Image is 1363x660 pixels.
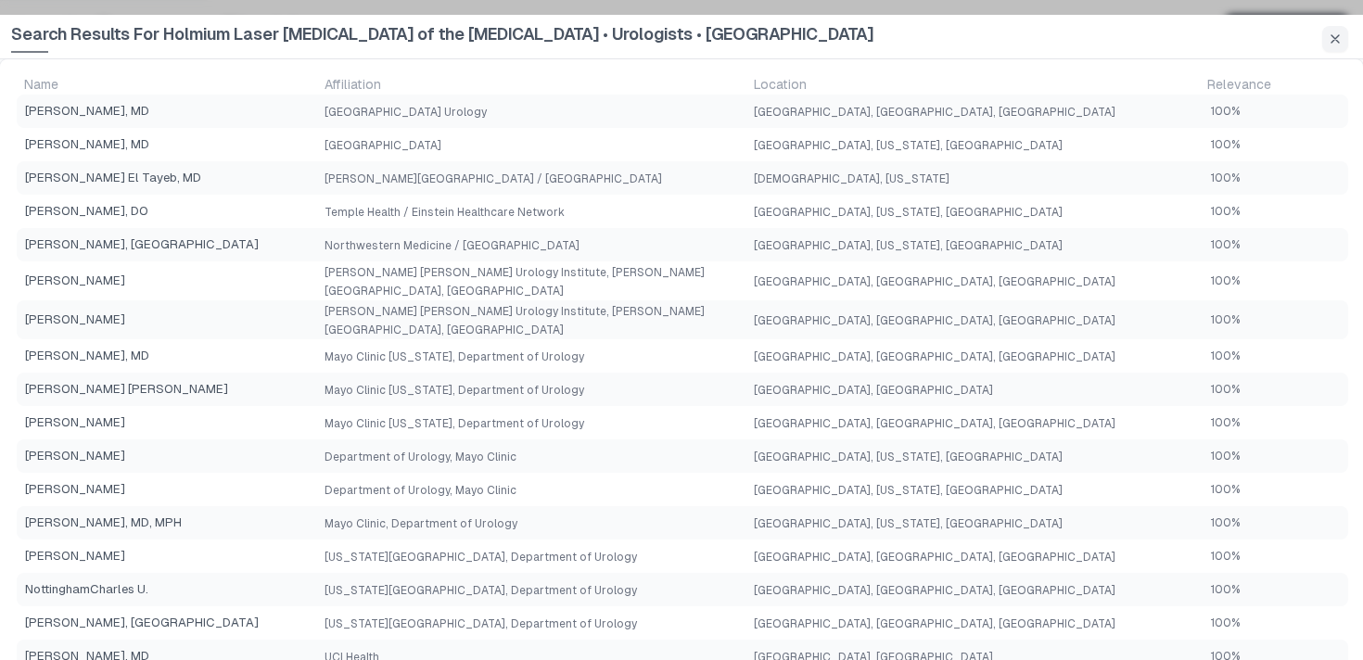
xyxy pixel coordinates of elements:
span: Mayo Clinic [US_STATE], Department of Urology [325,350,584,363]
span: [PERSON_NAME][GEOGRAPHIC_DATA] / [GEOGRAPHIC_DATA] [325,172,662,185]
span: Mayo Clinic [US_STATE], Department of Urology [325,384,584,397]
span: [PERSON_NAME] [25,413,310,432]
td: Name [17,74,318,95]
span: [PERSON_NAME], MD, MPH [25,514,310,532]
span: [GEOGRAPHIC_DATA], [GEOGRAPHIC_DATA], [GEOGRAPHIC_DATA] [754,617,1115,630]
span: [US_STATE][GEOGRAPHIC_DATA], Department of Urology [325,617,637,630]
span: [GEOGRAPHIC_DATA], [US_STATE], [GEOGRAPHIC_DATA] [754,517,1063,530]
span: [PERSON_NAME], MD [25,135,310,154]
span: [PERSON_NAME] El Tayeb, MD [25,169,310,187]
span: 100% [1211,204,1241,219]
span: [GEOGRAPHIC_DATA], [GEOGRAPHIC_DATA] [754,384,993,397]
span: 100% [1211,237,1241,252]
span: 100% [1211,382,1241,397]
span: [GEOGRAPHIC_DATA] Urology [325,106,487,119]
span: [GEOGRAPHIC_DATA], [GEOGRAPHIC_DATA], [GEOGRAPHIC_DATA] [754,551,1115,564]
span: [PERSON_NAME] [PERSON_NAME] Urology Institute, [PERSON_NAME][GEOGRAPHIC_DATA], [GEOGRAPHIC_DATA] [325,266,705,298]
span: Northwestern Medicine / [GEOGRAPHIC_DATA] [325,239,580,252]
span: 100% [1211,104,1241,119]
span: [US_STATE][GEOGRAPHIC_DATA], Department of Urology [325,584,637,597]
span: Department of Urology, Mayo Clinic [325,484,516,497]
span: Mayo Clinic, Department of Urology [325,517,517,530]
span: [GEOGRAPHIC_DATA], [GEOGRAPHIC_DATA], [GEOGRAPHIC_DATA] [754,350,1115,363]
span: [GEOGRAPHIC_DATA], [GEOGRAPHIC_DATA], [GEOGRAPHIC_DATA] [754,314,1115,327]
span: NottinghamCharles U. [25,580,310,599]
span: 100% [1211,137,1241,152]
td: Affiliation [317,74,746,95]
span: [PERSON_NAME] [25,547,310,565]
span: [PERSON_NAME] [PERSON_NAME] [25,380,310,399]
span: 100% [1211,349,1241,363]
span: [GEOGRAPHIC_DATA] [325,139,441,152]
span: 100% [1211,415,1241,430]
span: 100% [1211,482,1241,497]
span: [PERSON_NAME], [GEOGRAPHIC_DATA] [25,235,310,254]
span: [GEOGRAPHIC_DATA], [GEOGRAPHIC_DATA], [GEOGRAPHIC_DATA] [754,275,1115,288]
span: [DEMOGRAPHIC_DATA], [US_STATE] [754,172,949,185]
span: [PERSON_NAME], [GEOGRAPHIC_DATA] [25,614,310,632]
span: [PERSON_NAME], DO [25,202,310,221]
span: 100% [1211,549,1241,564]
td: Relevance [1200,74,1348,95]
span: 100% [1211,616,1241,630]
span: [PERSON_NAME], MD [25,347,310,365]
span: [GEOGRAPHIC_DATA], [US_STATE], [GEOGRAPHIC_DATA] [754,484,1063,497]
span: Search Results For Holmium Laser [MEDICAL_DATA] of the [MEDICAL_DATA] • Urologists • [GEOGRAPHIC_... [11,21,873,53]
span: [PERSON_NAME], MD [25,102,310,121]
span: [PERSON_NAME] [PERSON_NAME] Urology Institute, [PERSON_NAME][GEOGRAPHIC_DATA], [GEOGRAPHIC_DATA] [325,305,705,336]
span: 100% [1211,312,1241,327]
span: 100% [1211,515,1241,530]
span: [GEOGRAPHIC_DATA], [US_STATE], [GEOGRAPHIC_DATA] [754,239,1063,252]
span: 100% [1211,449,1241,463]
span: [PERSON_NAME] [25,447,310,465]
span: [PERSON_NAME] [25,480,310,499]
span: Mayo Clinic [US_STATE], Department of Urology [325,417,584,430]
span: [GEOGRAPHIC_DATA], [GEOGRAPHIC_DATA], [GEOGRAPHIC_DATA] [754,417,1115,430]
span: [GEOGRAPHIC_DATA], [GEOGRAPHIC_DATA], [GEOGRAPHIC_DATA] [754,106,1115,119]
span: [US_STATE][GEOGRAPHIC_DATA], Department of Urology [325,551,637,564]
span: [GEOGRAPHIC_DATA], [US_STATE], [GEOGRAPHIC_DATA] [754,451,1063,463]
span: Temple Health / Einstein Healthcare Network [325,206,565,219]
span: [GEOGRAPHIC_DATA], [GEOGRAPHIC_DATA], [GEOGRAPHIC_DATA] [754,584,1115,597]
span: [GEOGRAPHIC_DATA], [US_STATE], [GEOGRAPHIC_DATA] [754,206,1063,219]
span: [GEOGRAPHIC_DATA], [US_STATE], [GEOGRAPHIC_DATA] [754,139,1063,152]
span: 100% [1211,273,1241,288]
span: 100% [1211,171,1241,185]
span: [PERSON_NAME] [25,311,310,329]
td: Location [746,74,1200,95]
span: 100% [1211,582,1241,597]
span: [PERSON_NAME] [25,272,310,290]
span: Department of Urology, Mayo Clinic [325,451,516,463]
